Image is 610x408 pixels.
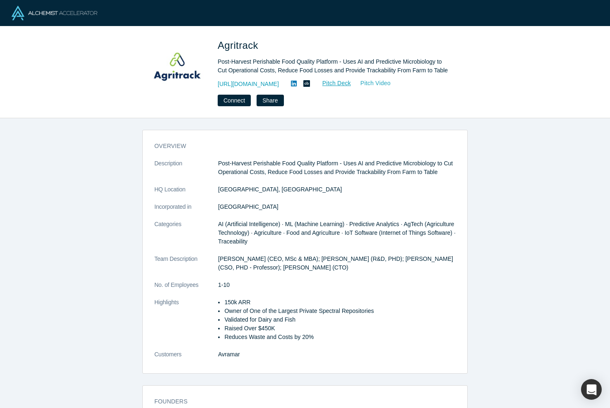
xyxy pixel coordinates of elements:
[154,185,218,203] dt: HQ Location
[224,333,456,341] li: Reduces Waste and Costs by 20%
[224,307,456,315] li: Owner of One of the Largest Private Spectral Repositories
[257,95,283,106] button: Share
[218,203,456,211] dd: [GEOGRAPHIC_DATA]
[154,281,218,298] dt: No. of Employees
[218,350,456,359] dd: Avramar
[154,220,218,255] dt: Categories
[154,350,218,367] dt: Customers
[154,397,444,406] h3: Founders
[218,57,449,75] div: Post-Harvest Perishable Food Quality Platform - Uses AI and Predictive Microbiology to Cut Operat...
[224,298,456,307] li: 150k ARR
[218,281,456,289] dd: 1-10
[148,38,206,96] img: Agritrack's Logo
[218,255,456,272] p: [PERSON_NAME] (CEO, MSc & MBA); [PERSON_NAME] (R&D, PHD); [PERSON_NAME] (CSO, PHD - Professor); [...
[154,159,218,185] dt: Description
[224,315,456,324] li: Validated for Dairy and Fish
[154,142,444,150] h3: overview
[218,221,456,245] span: AI (Artificial Intelligence) · ML (Machine Learning) · Predictive Analytics · AgTech (Agriculture...
[218,95,251,106] button: Connect
[218,40,261,51] span: Agritrack
[154,298,218,350] dt: Highlights
[218,185,456,194] dd: [GEOGRAPHIC_DATA], [GEOGRAPHIC_DATA]
[351,79,391,88] a: Pitch Video
[154,203,218,220] dt: Incorporated in
[12,6,97,20] img: Alchemist Logo
[313,79,351,88] a: Pitch Deck
[224,324,456,333] li: Raised Over $450K
[218,80,279,88] a: [URL][DOMAIN_NAME]
[154,255,218,281] dt: Team Description
[218,159,456,177] p: Post-Harvest Perishable Food Quality Platform - Uses AI and Predictive Microbiology to Cut Operat...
